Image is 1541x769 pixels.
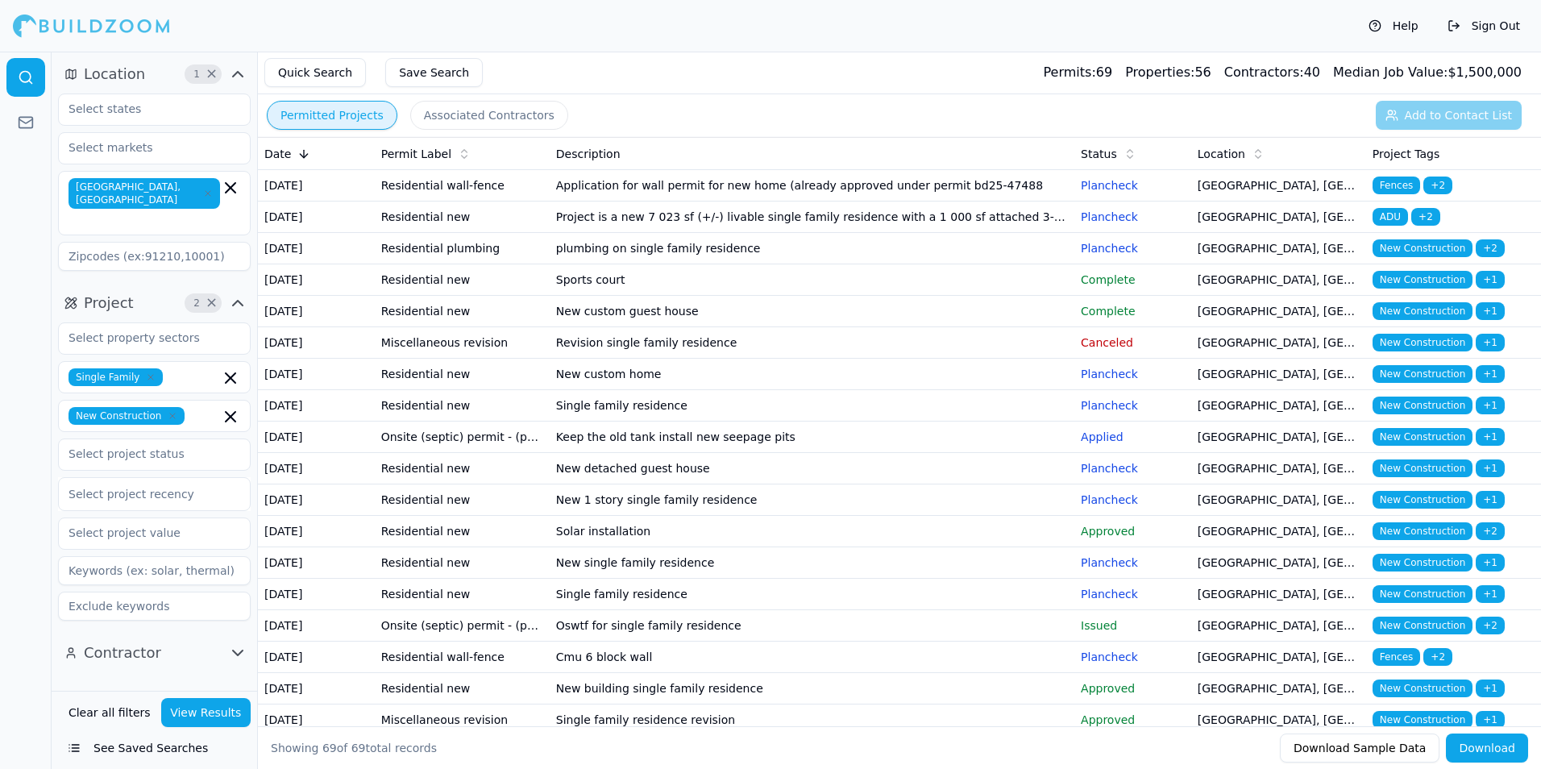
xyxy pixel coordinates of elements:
span: ADU [1373,208,1408,226]
span: + 1 [1476,459,1505,477]
td: [DATE] [258,484,375,516]
td: New detached guest house [550,453,1074,484]
p: Plancheck [1081,555,1185,571]
td: New custom guest house [550,296,1074,327]
td: [DATE] [258,547,375,579]
input: Select markets [59,133,230,162]
input: Zipcodes (ex:91210,10001) [58,242,251,271]
div: Project Tags [1373,146,1535,162]
span: + 2 [1423,648,1452,666]
td: [GEOGRAPHIC_DATA], [GEOGRAPHIC_DATA] [1191,484,1366,516]
td: [DATE] [258,170,375,202]
span: Fences [1373,648,1420,666]
button: Permitted Projects [267,101,397,130]
td: [GEOGRAPHIC_DATA], [GEOGRAPHIC_DATA] [1191,610,1366,642]
td: [DATE] [258,359,375,390]
td: Residential new [375,453,550,484]
td: [GEOGRAPHIC_DATA], [GEOGRAPHIC_DATA] [1191,296,1366,327]
td: Onsite (septic) permit - (phase 2) [375,422,550,453]
span: Location [84,63,145,85]
span: New Construction [1373,617,1472,634]
p: Plancheck [1081,240,1185,256]
span: + 1 [1476,680,1505,697]
td: [DATE] [258,673,375,705]
button: Clear all filters [64,698,155,727]
td: Miscellaneous revision [375,705,550,736]
span: [GEOGRAPHIC_DATA], [GEOGRAPHIC_DATA] [69,178,220,209]
p: Plancheck [1081,366,1185,382]
td: Keep the old tank install new seepage pits [550,422,1074,453]
span: New Construction [1373,554,1472,572]
p: Canceled [1081,335,1185,351]
span: + 2 [1476,239,1505,257]
p: Approved [1081,680,1185,696]
td: [GEOGRAPHIC_DATA], [GEOGRAPHIC_DATA] [1191,705,1366,736]
span: + 1 [1476,271,1505,289]
td: [GEOGRAPHIC_DATA], [GEOGRAPHIC_DATA] [1191,673,1366,705]
span: Single Family [69,368,163,386]
div: $ 1,500,000 [1333,63,1522,82]
td: [GEOGRAPHIC_DATA], [GEOGRAPHIC_DATA] [1191,233,1366,264]
div: Description [556,146,1068,162]
span: Fences [1373,177,1420,194]
span: New Construction [1373,334,1472,351]
span: + 1 [1476,554,1505,572]
button: Contractor [58,640,251,666]
td: Revision single family residence [550,327,1074,359]
td: Oswtf for single family residence [550,610,1074,642]
td: [DATE] [258,264,375,296]
td: [DATE] [258,610,375,642]
td: [DATE] [258,327,375,359]
td: New 1 story single family residence [550,484,1074,516]
span: Clear Location filters [206,70,218,78]
p: Plancheck [1081,586,1185,602]
button: Download Sample Data [1280,734,1439,763]
td: [GEOGRAPHIC_DATA], [GEOGRAPHIC_DATA] [1191,453,1366,484]
span: New Construction [1373,459,1472,477]
button: Help [1360,13,1427,39]
span: New Construction [1373,302,1472,320]
span: New Construction [1373,711,1472,729]
span: New Construction [1373,428,1472,446]
td: [GEOGRAPHIC_DATA], [GEOGRAPHIC_DATA] [1191,516,1366,547]
span: New Construction [1373,365,1472,383]
td: [DATE] [258,390,375,422]
span: + 2 [1476,522,1505,540]
span: + 1 [1476,711,1505,729]
div: Permit Label [381,146,543,162]
div: Status [1081,146,1185,162]
button: Project2Clear Project filters [58,290,251,316]
div: 56 [1125,63,1211,82]
span: + 1 [1476,365,1505,383]
td: Residential new [375,516,550,547]
button: Download [1446,734,1528,763]
td: Residential wall-fence [375,170,550,202]
span: + 1 [1476,334,1505,351]
p: Applied [1081,429,1185,445]
div: Date [264,146,368,162]
td: [DATE] [258,642,375,673]
p: Complete [1081,272,1185,288]
td: Residential new [375,202,550,233]
td: [DATE] [258,422,375,453]
td: [DATE] [258,202,375,233]
td: [GEOGRAPHIC_DATA], [GEOGRAPHIC_DATA] [1191,642,1366,673]
span: New Construction [69,407,185,425]
td: Single family residence [550,579,1074,610]
span: + 1 [1476,491,1505,509]
input: Exclude keywords [58,592,251,621]
td: [GEOGRAPHIC_DATA], [GEOGRAPHIC_DATA] [1191,547,1366,579]
p: Plancheck [1081,460,1185,476]
td: Residential new [375,673,550,705]
span: Project [84,292,134,314]
td: Residential new [375,547,550,579]
span: + 2 [1423,177,1452,194]
span: New Construction [1373,397,1472,414]
input: Select project value [59,518,230,547]
span: Median Job Value: [1333,64,1448,80]
p: Approved [1081,712,1185,728]
button: Sign Out [1439,13,1528,39]
p: Plancheck [1081,177,1185,193]
button: See Saved Searches [58,734,251,763]
input: Keywords (ex: solar, thermal) [58,556,251,585]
